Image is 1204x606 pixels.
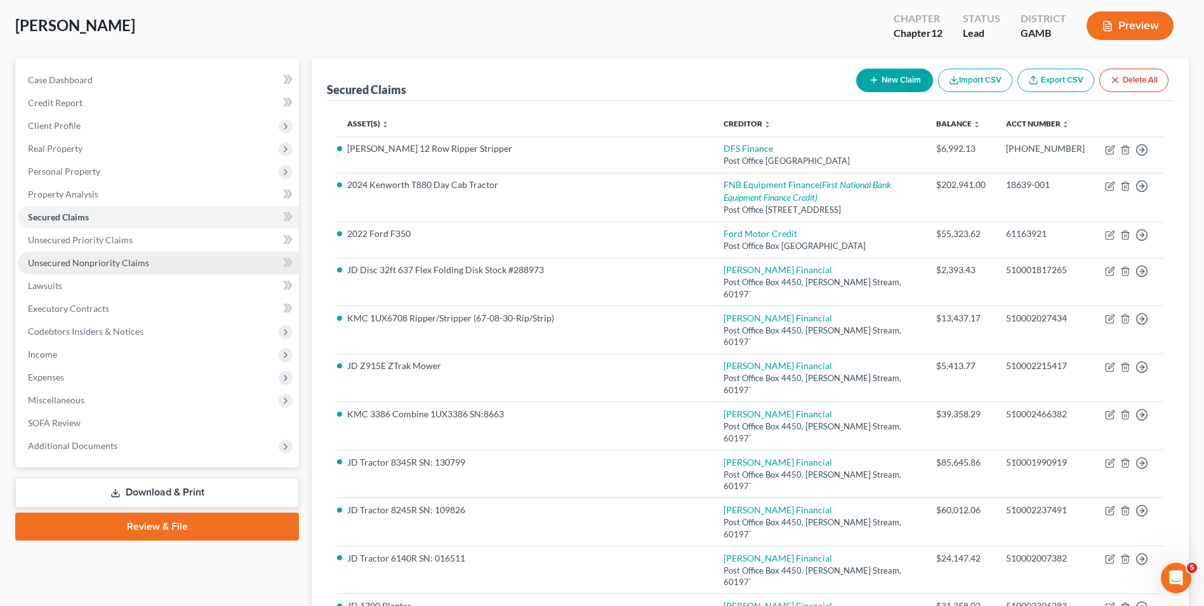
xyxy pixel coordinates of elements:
span: Unsecured Priority Claims [28,234,133,245]
span: Executory Contracts [28,303,109,314]
span: Client Profile [28,120,81,131]
div: Post Office Box 4450, [PERSON_NAME] Stream, 60197` [724,325,916,348]
div: Chapter [894,11,943,26]
div: Post Office [GEOGRAPHIC_DATA] [724,155,916,167]
a: Review & File [15,513,299,541]
span: Lawsuits [28,280,62,291]
div: $13,437.17 [936,312,986,325]
li: JD Tractor 8345R SN: 130799 [347,456,703,469]
span: Income [28,349,57,360]
span: [PERSON_NAME] [15,16,135,34]
span: Credit Report [28,97,83,108]
li: JD Disc 32ft 637 Flex Folding Disk Stock #288973 [347,264,703,276]
a: Balance unfold_more [936,119,981,128]
div: Post Office Box 4450, [PERSON_NAME] Stream, 60197` [724,516,916,540]
span: Property Analysis [28,189,98,199]
a: Property Analysis [18,183,299,206]
li: JD Tractor 8245R SN: 109826 [347,504,703,516]
div: Post Office Box 4450, [PERSON_NAME] Stream, 60197` [724,372,916,396]
button: New Claim [856,69,933,92]
div: District [1021,11,1066,26]
div: 510002215417 [1006,360,1085,372]
span: Miscellaneous [28,394,84,405]
div: [PHONE_NUMBER] [1006,142,1085,155]
div: Secured Claims [327,82,406,97]
a: [PERSON_NAME] Financial [724,408,832,419]
div: 510002007382 [1006,552,1085,565]
button: Import CSV [938,69,1012,92]
a: Unsecured Nonpriority Claims [18,252,299,274]
div: Post Office Box 4450, [PERSON_NAME] Stream, 60197` [724,565,916,588]
div: Status [963,11,1000,26]
span: Secured Claims [28,212,89,222]
i: unfold_more [764,121,771,128]
li: [PERSON_NAME] 12 Row Ripper Stripper [347,142,703,155]
span: Case Dashboard [28,74,93,85]
a: Acct Number unfold_more [1006,119,1069,128]
div: Lead [963,26,1000,41]
div: Post Office Box 4450, [PERSON_NAME] Stream, 60197` [724,469,916,492]
span: Real Property [28,143,83,154]
li: KMC 3386 Combine 1UX3386 SN:8663 [347,408,703,421]
a: Lawsuits [18,274,299,297]
li: 2024 Kenworth T880 Day Cab Tractor [347,178,703,191]
div: 510002027434 [1006,312,1085,325]
span: Expenses [28,372,64,382]
div: Post Office Box 4450, [PERSON_NAME] Stream, 60197` [724,276,916,300]
a: [PERSON_NAME] Financial [724,504,832,515]
div: 510001990919 [1006,456,1085,469]
div: $6,992.13 [936,142,986,155]
a: FNB Equipment Finance(First National Bank Equipment Finance Credit) [724,179,891,203]
div: Post Office Box [GEOGRAPHIC_DATA] [724,240,916,252]
div: $39,358.29 [936,408,986,421]
div: Chapter [894,26,943,41]
a: Export CSV [1017,69,1094,92]
iframe: Intercom live chat [1161,563,1191,593]
a: Credit Report [18,91,299,114]
span: SOFA Review [28,417,81,428]
div: 18639-001 [1006,178,1085,191]
button: Delete All [1099,69,1168,92]
div: 510002237491 [1006,504,1085,516]
a: Case Dashboard [18,69,299,91]
a: [PERSON_NAME] Financial [724,457,832,468]
a: [PERSON_NAME] Financial [724,553,832,563]
li: JD Tractor 6140R SN: 016511 [347,552,703,565]
div: $55,323.62 [936,227,986,240]
div: Post Office [STREET_ADDRESS] [724,204,916,216]
a: Executory Contracts [18,297,299,320]
li: KMC 1UX6708 Ripper/Stripper (67-08-30-Rip/Strip) [347,312,703,325]
div: 61163921 [1006,227,1085,240]
a: Asset(s) unfold_more [347,119,389,128]
div: $202,941.00 [936,178,986,191]
div: Post Office Box 4450, [PERSON_NAME] Stream, 60197` [724,421,916,444]
i: unfold_more [973,121,981,128]
a: Ford Motor Credit [724,228,797,239]
a: Secured Claims [18,206,299,229]
div: 510002466382 [1006,408,1085,421]
div: $2,393.43 [936,264,986,276]
span: Personal Property [28,166,100,177]
a: SOFA Review [18,412,299,434]
div: GAMB [1021,26,1066,41]
a: [PERSON_NAME] Financial [724,313,832,323]
button: Preview [1087,11,1174,40]
span: 5 [1187,563,1197,573]
span: 12 [931,27,943,39]
li: JD Z915E ZTrak Mower [347,360,703,372]
div: 510001817265 [1006,264,1085,276]
a: Creditor unfold_more [724,119,771,128]
div: $85,645.86 [936,456,986,469]
span: Codebtors Insiders & Notices [28,326,143,337]
a: DFS Finance [724,143,773,154]
li: 2022 Ford F350 [347,227,703,240]
i: unfold_more [1062,121,1069,128]
a: Unsecured Priority Claims [18,229,299,252]
i: unfold_more [381,121,389,128]
span: Unsecured Nonpriority Claims [28,257,149,268]
div: $60,012.06 [936,504,986,516]
div: $5,413.77 [936,360,986,372]
a: Download & Print [15,478,299,508]
a: [PERSON_NAME] Financial [724,360,832,371]
a: [PERSON_NAME] Financial [724,264,832,275]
